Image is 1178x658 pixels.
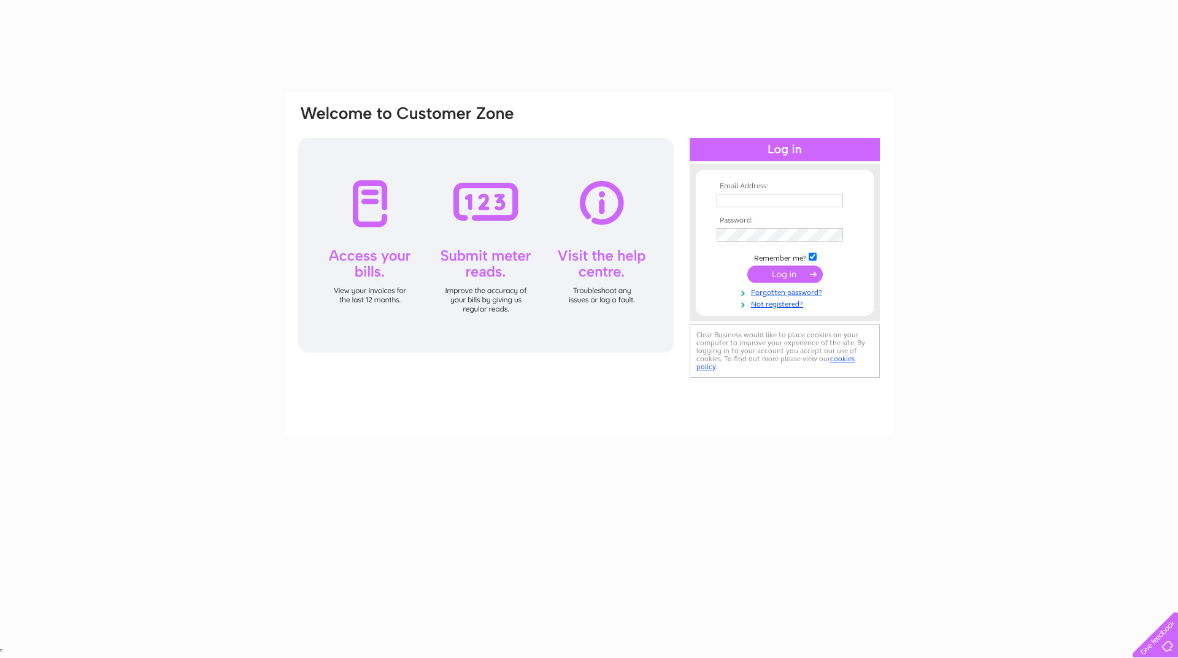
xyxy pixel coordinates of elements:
[747,266,823,283] input: Submit
[690,324,880,378] div: Clear Business would like to place cookies on your computer to improve your experience of the sit...
[714,182,856,191] th: Email Address:
[717,286,856,297] a: Forgotten password?
[714,216,856,225] th: Password:
[717,297,856,309] a: Not registered?
[714,251,856,263] td: Remember me?
[696,354,855,371] a: cookies policy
